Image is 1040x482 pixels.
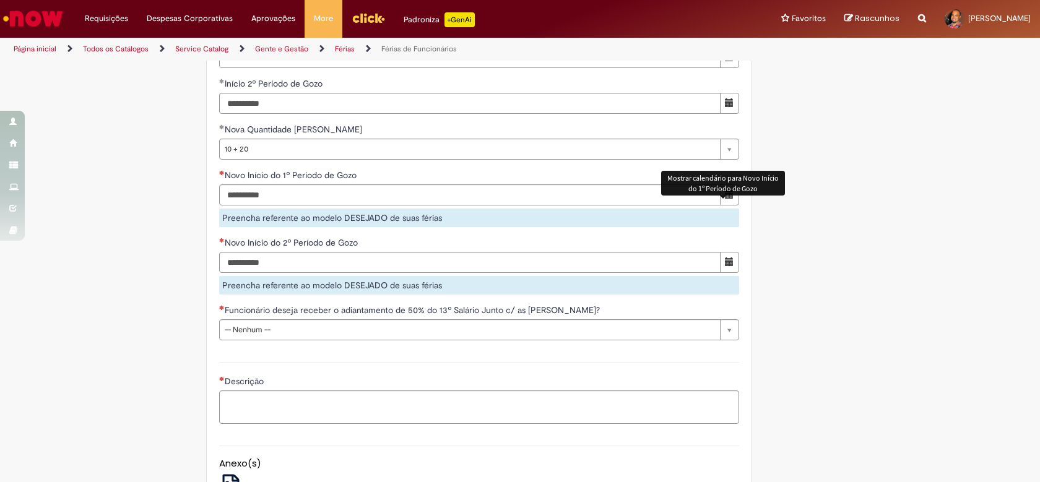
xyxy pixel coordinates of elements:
[219,252,721,273] input: Novo Início do 2º Período de Gozo
[219,209,739,227] div: Preencha referente ao modelo DESEJADO de suas férias
[225,78,325,89] span: Início 2º Período de Gozo
[225,376,266,387] span: Descrição
[335,44,355,54] a: Férias
[720,93,739,114] button: Mostrar calendário para Início 2º Período de Gozo
[219,93,721,114] input: Início 2º Período de Gozo 02 March 2026 Monday
[219,390,739,424] textarea: Descrição
[225,304,602,316] span: Funcionário deseja receber o adiantamento de 50% do 13º Salário Junto c/ as [PERSON_NAME]?
[661,171,785,196] div: Mostrar calendário para Novo Início do 1º Período de Gozo
[85,12,128,25] span: Requisições
[225,124,365,135] span: Nova Quantidade [PERSON_NAME]
[444,12,475,27] p: +GenAi
[255,44,308,54] a: Gente e Gestão
[352,9,385,27] img: click_logo_yellow_360x200.png
[219,170,225,175] span: Necessários
[968,13,1031,24] span: [PERSON_NAME]
[14,44,56,54] a: Página inicial
[251,12,295,25] span: Aprovações
[219,276,739,295] div: Preencha referente ao modelo DESEJADO de suas férias
[83,44,149,54] a: Todos os Catálogos
[219,184,721,205] input: Novo Início do 1º Período de Gozo
[219,376,225,381] span: Necessários
[844,13,899,25] a: Rascunhos
[219,305,225,310] span: Necessários
[381,44,457,54] a: Férias de Funcionários
[225,320,714,340] span: -- Nenhum --
[219,458,739,469] h5: Anexo(s)
[1,6,65,31] img: ServiceNow
[314,12,333,25] span: More
[855,12,899,24] span: Rascunhos
[225,139,714,159] span: 10 + 20
[175,44,228,54] a: Service Catalog
[9,38,684,61] ul: Trilhas de página
[720,252,739,273] button: Mostrar calendário para Novo Início do 2º Período de Gozo
[219,124,225,129] span: Obrigatório Preenchido
[792,12,826,25] span: Favoritos
[147,12,233,25] span: Despesas Corporativas
[219,238,225,243] span: Necessários
[225,170,359,181] span: Novo Início do 1º Período de Gozo
[219,79,225,84] span: Obrigatório Preenchido
[225,237,360,248] span: Novo Início do 2º Período de Gozo
[404,12,475,27] div: Padroniza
